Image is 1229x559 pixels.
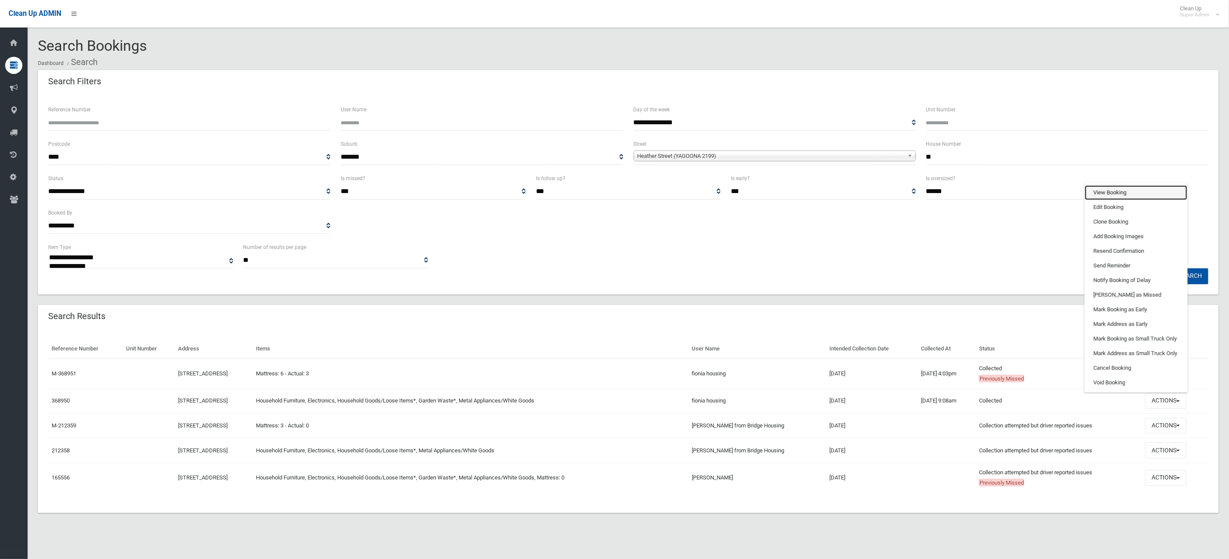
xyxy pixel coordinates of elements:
span: Heather Street (YAGOONA 2199) [638,151,904,161]
td: Collection attempted but driver reported issues [976,413,1142,438]
label: Postcode [48,139,70,149]
label: User Name [341,105,367,114]
td: Mattress: 3 - Actual: 0 [253,413,689,438]
a: Send Reminder [1085,258,1187,273]
label: Is missed? [341,174,365,183]
button: Actions [1145,418,1186,434]
td: Household Furniture, Electronics, Household Goods/Loose Items*, Metal Appliances/White Goods [253,438,689,463]
th: User Name [689,339,826,359]
span: Clean Up [1176,5,1218,18]
td: [DATE] 4:03pm [918,359,976,389]
span: Clean Up ADMIN [9,9,61,18]
th: Collected At [918,339,976,359]
td: fionia housing [689,359,826,389]
label: Suburb [341,139,357,149]
label: Is early? [731,174,750,183]
a: Dashboard [38,60,64,66]
td: Collection attempted but driver reported issues [976,438,1142,463]
a: Cancel Booking [1085,361,1187,375]
li: Search [65,54,98,70]
label: Unit Number [926,105,956,114]
label: Is follow up? [536,174,565,183]
header: Search Results [38,308,116,325]
a: 212358 [52,447,70,454]
span: Previously Missed [979,479,1024,486]
button: Actions [1145,393,1186,409]
button: Actions [1145,442,1186,458]
a: [STREET_ADDRESS] [178,422,228,429]
th: Status [976,339,1142,359]
td: Collected [976,388,1142,413]
a: [STREET_ADDRESS] [178,397,228,404]
label: Status [48,174,63,183]
label: Reference Number [48,105,91,114]
td: [PERSON_NAME] from Bridge Housing [689,438,826,463]
td: [DATE] [826,463,918,493]
a: Notify Booking of Delay [1085,273,1187,288]
th: Unit Number [123,339,175,359]
a: Add Booking Images [1085,229,1187,244]
a: View Booking [1085,185,1187,200]
label: Street [634,139,647,149]
td: [PERSON_NAME] [689,463,826,493]
td: Collected [976,359,1142,389]
a: Resend Confirmation [1085,244,1187,258]
th: Address [175,339,253,359]
a: [STREET_ADDRESS] [178,447,228,454]
a: M-368951 [52,370,76,377]
a: 165556 [52,474,70,481]
button: Actions [1145,470,1186,486]
th: Items [253,339,689,359]
th: Reference Number [48,339,123,359]
a: Mark Address as Early [1085,317,1187,332]
a: [STREET_ADDRESS] [178,370,228,377]
th: Intended Collection Date [826,339,918,359]
td: [DATE] [826,359,918,389]
a: [STREET_ADDRESS] [178,474,228,481]
td: Mattress: 6 - Actual: 3 [253,359,689,389]
td: [DATE] 9:08am [918,388,976,413]
small: Super Admin [1180,12,1210,18]
a: Clone Booking [1085,215,1187,229]
a: Edit Booking [1085,200,1187,215]
label: Is oversized? [926,174,956,183]
header: Search Filters [38,73,111,90]
a: Mark Address as Small Truck Only [1085,346,1187,361]
td: [PERSON_NAME] from Bridge Housing [689,413,826,438]
a: M-212359 [52,422,76,429]
td: Household Furniture, Electronics, Household Goods/Loose Items*, Garden Waste*, Metal Appliances/W... [253,463,689,493]
td: Household Furniture, Electronics, Household Goods/Loose Items*, Garden Waste*, Metal Appliances/W... [253,388,689,413]
a: [PERSON_NAME] as Missed [1085,288,1187,302]
td: [DATE] [826,438,918,463]
td: Collection attempted but driver reported issues [976,463,1142,493]
a: Void Booking [1085,375,1187,390]
label: Day of the week [634,105,670,114]
button: Search [1173,268,1208,284]
label: House Number [926,139,961,149]
label: Booked By [48,208,72,218]
label: Item Type [48,243,71,252]
a: Mark Booking as Small Truck Only [1085,332,1187,346]
td: fionia housing [689,388,826,413]
label: Number of results per page [243,243,307,252]
span: Previously Missed [979,375,1024,382]
td: [DATE] [826,413,918,438]
a: 368950 [52,397,70,404]
span: Search Bookings [38,37,147,54]
td: [DATE] [826,388,918,413]
a: Mark Booking as Early [1085,302,1187,317]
